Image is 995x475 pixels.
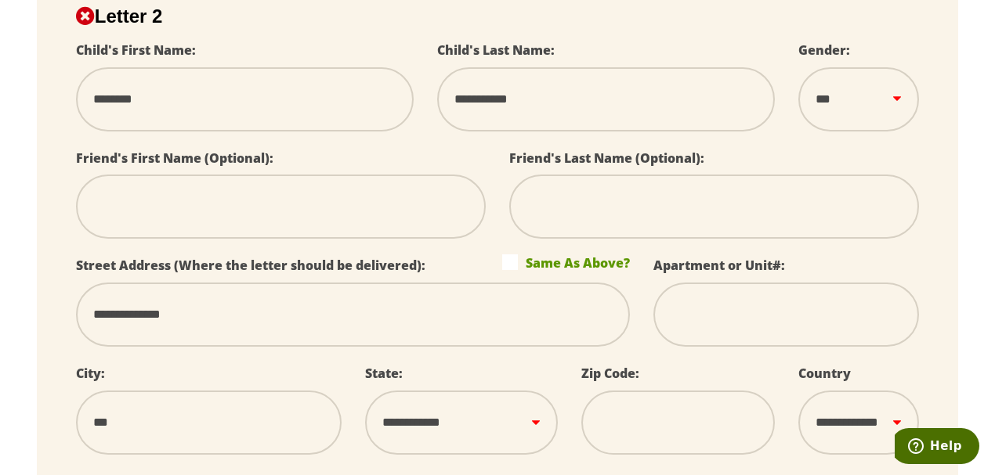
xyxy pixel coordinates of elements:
[76,365,105,382] label: City:
[502,254,630,270] label: Same As Above?
[76,5,920,27] h2: Letter 2
[581,365,639,382] label: Zip Code:
[509,149,704,167] label: Friend's Last Name (Optional):
[798,365,851,382] label: Country
[653,257,785,274] label: Apartment or Unit#:
[76,257,425,274] label: Street Address (Where the letter should be delivered):
[76,149,273,167] label: Friend's First Name (Optional):
[798,41,850,59] label: Gender:
[76,41,196,59] label: Child's First Name:
[437,41,555,59] label: Child's Last Name:
[895,428,979,467] iframe: Opens a widget where you can find more information
[365,365,403,382] label: State:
